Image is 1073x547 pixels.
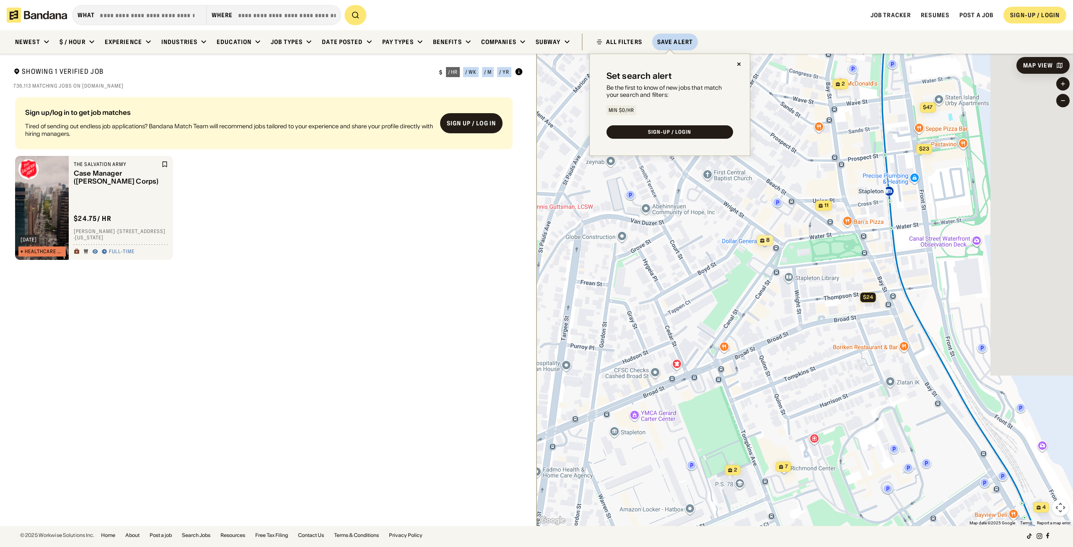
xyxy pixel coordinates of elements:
[863,294,873,300] span: $24
[447,119,496,127] div: Sign up / Log in
[15,38,40,46] div: Newest
[20,533,94,538] div: © 2025 Workwise Solutions Inc.
[21,237,37,242] div: [DATE]
[60,38,86,46] div: $ / hour
[25,109,433,122] div: Sign up/log in to get job matches
[13,67,433,78] div: Showing 1 Verified Job
[74,169,160,185] div: Case Manager ([PERSON_NAME] Corps)
[657,38,693,46] div: Save Alert
[212,11,233,19] div: Where
[734,467,737,474] span: 2
[785,463,788,470] span: 7
[921,11,949,19] a: Resumes
[766,236,770,244] span: 8
[484,70,492,75] div: / m
[271,38,303,46] div: Job Types
[824,202,829,209] span: 11
[78,11,95,19] div: what
[448,70,458,75] div: / hr
[1052,499,1069,516] button: Map camera controls
[1020,521,1032,525] a: Terms (opens in new tab)
[536,38,561,46] div: Subway
[74,228,168,241] div: [PERSON_NAME] · [STREET_ADDRESS] · [US_STATE]
[539,515,566,526] a: Open this area in Google Maps (opens a new window)
[969,521,1015,525] span: Map data ©2025 Google
[959,11,993,19] a: Post a job
[842,80,845,88] span: 2
[182,533,210,538] a: Search Jobs
[18,159,39,179] img: The Salvation Army logo
[1037,521,1070,525] a: Report a map error
[919,145,929,152] span: $23
[74,161,160,168] div: The Salvation Army
[74,214,111,223] div: $ 24.75 / hr
[382,38,414,46] div: Pay Types
[465,70,477,75] div: / wk
[25,249,64,254] div: Healthcare & Mental Health
[109,249,135,255] div: Full-time
[255,533,288,538] a: Free Tax Filing
[7,8,67,23] img: Bandana logotype
[433,38,462,46] div: Benefits
[609,108,635,113] div: Min $0/hr
[334,533,379,538] a: Terms & Conditions
[101,533,115,538] a: Home
[606,71,672,81] div: Set search alert
[439,69,443,76] div: $
[389,533,422,538] a: Privacy Policy
[125,533,140,538] a: About
[606,84,733,99] div: Be the first to know of new jobs that match your search and filters:
[923,104,933,110] span: $47
[481,38,516,46] div: Companies
[1042,504,1046,511] span: 4
[150,533,172,538] a: Post a job
[871,11,911,19] a: Job Tracker
[13,83,523,89] div: 736,113 matching jobs on [DOMAIN_NAME]
[13,94,523,526] div: grid
[217,38,251,46] div: Education
[220,533,245,538] a: Resources
[648,130,691,135] div: SIGN-UP / LOGIN
[606,39,642,45] div: ALL FILTERS
[105,38,142,46] div: Experience
[161,38,197,46] div: Industries
[298,533,324,538] a: Contact Us
[539,515,566,526] img: Google
[322,38,363,46] div: Date Posted
[499,70,509,75] div: / yr
[1023,62,1053,68] div: Map View
[25,122,433,137] div: Tired of sending out endless job applications? Bandana Match Team will recommend jobs tailored to...
[1010,11,1060,19] div: SIGN-UP / LOGIN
